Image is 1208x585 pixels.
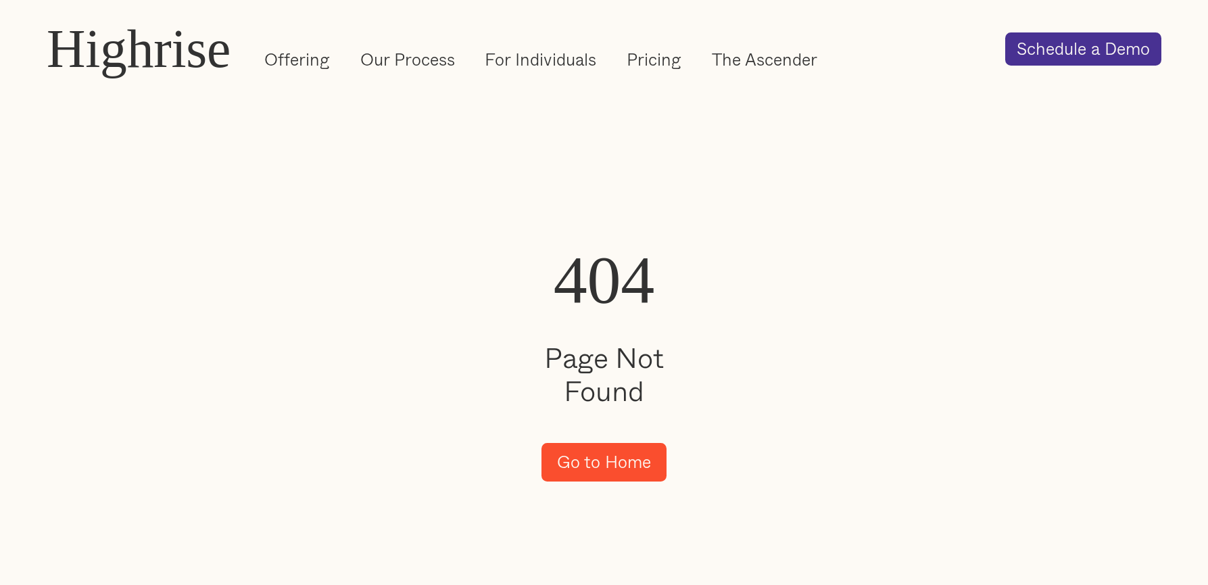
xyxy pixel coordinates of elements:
[47,20,231,79] a: Highrise
[1005,32,1162,66] a: Schedule a Demo
[360,48,455,71] a: Our Process
[503,243,706,317] h1: 404
[712,48,817,71] a: The Ascender
[485,48,596,71] a: For Individuals
[503,341,706,406] h2: Page Not Found
[264,48,330,71] a: Offering
[627,48,681,71] a: Pricing
[541,443,667,482] a: Go to Home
